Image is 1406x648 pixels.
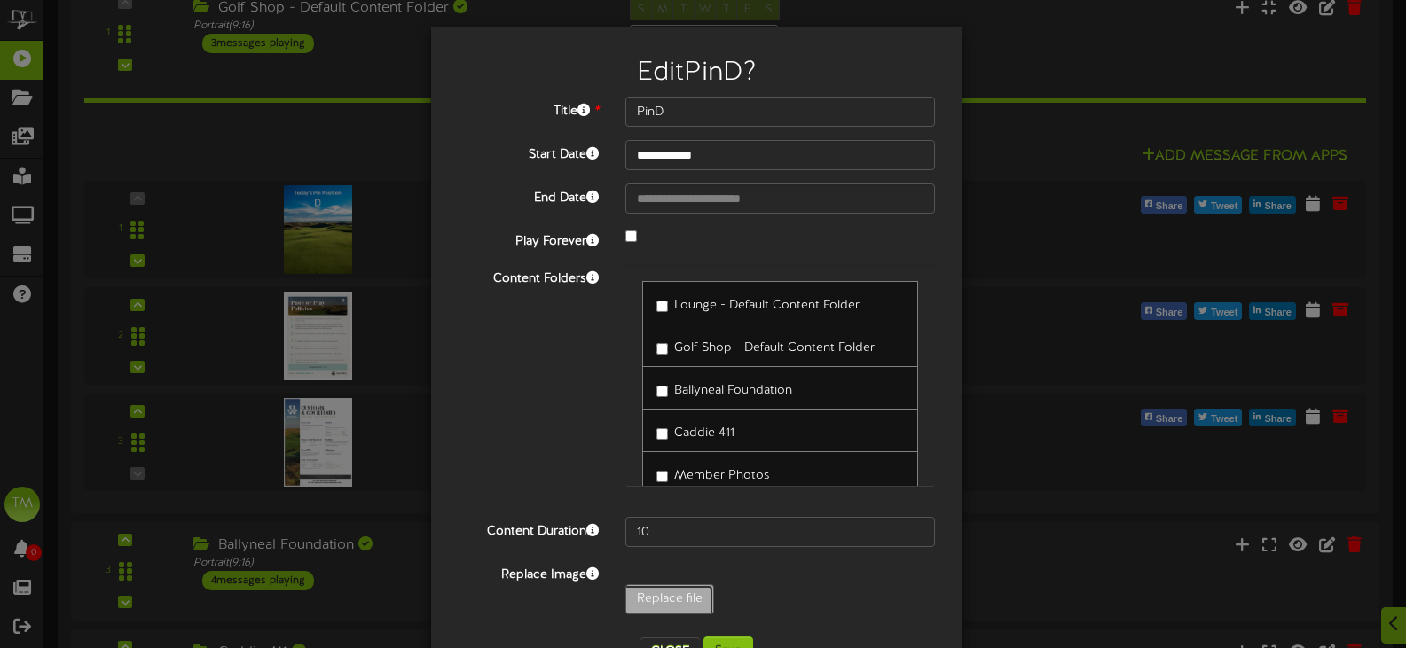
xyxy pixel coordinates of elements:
[674,426,734,440] span: Caddie 411
[444,140,612,164] label: Start Date
[444,560,612,584] label: Replace Image
[656,428,668,440] input: Caddie 411
[674,469,770,482] span: Member Photos
[656,471,668,482] input: Member Photos
[674,299,860,312] span: Lounge - Default Content Folder
[674,341,875,355] span: Golf Shop - Default Content Folder
[444,264,612,288] label: Content Folders
[656,301,668,312] input: Lounge - Default Content Folder
[444,227,612,251] label: Play Forever
[444,517,612,541] label: Content Duration
[656,343,668,355] input: Golf Shop - Default Content Folder
[674,384,792,397] span: Ballyneal Foundation
[656,386,668,397] input: Ballyneal Foundation
[444,97,612,121] label: Title
[458,59,935,88] h2: Edit PinD ?
[625,97,935,127] input: Title
[625,517,935,547] input: 15
[444,183,612,207] label: End Date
